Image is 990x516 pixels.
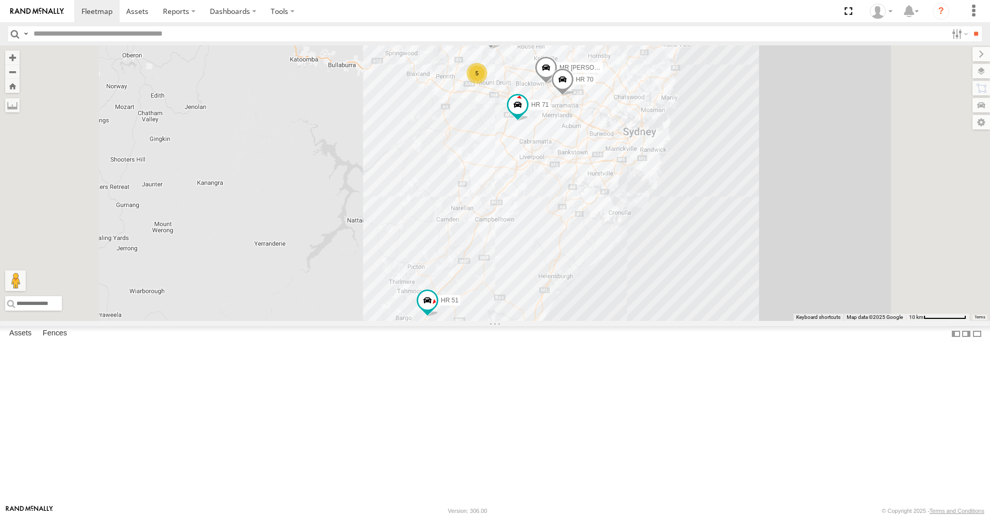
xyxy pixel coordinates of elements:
button: Zoom Home [5,79,20,93]
span: MR [PERSON_NAME] [559,64,622,71]
label: Fences [38,327,72,341]
a: Visit our Website [6,506,53,516]
button: Zoom in [5,51,20,64]
div: 5 [467,63,487,84]
label: Measure [5,98,20,112]
span: HR 71 [531,101,549,108]
span: HR 51 [441,297,458,304]
label: Dock Summary Table to the Right [961,326,971,341]
span: 10 km [909,314,923,320]
span: HR 70 [576,76,593,84]
a: Terms and Conditions [930,508,984,514]
label: Search Query [22,26,30,41]
div: Eric Yao [866,4,896,19]
label: Hide Summary Table [972,326,982,341]
label: Search Filter Options [948,26,970,41]
label: Map Settings [972,115,990,130]
div: Version: 306.00 [448,508,487,514]
i: ? [933,3,949,20]
button: Map Scale: 10 km per 79 pixels [906,314,969,321]
a: Terms (opens in new tab) [975,315,985,319]
div: © Copyright 2025 - [882,508,984,514]
label: Dock Summary Table to the Left [951,326,961,341]
img: rand-logo.svg [10,8,64,15]
span: Map data ©2025 Google [847,314,903,320]
button: Drag Pegman onto the map to open Street View [5,270,26,291]
label: Assets [4,327,37,341]
button: Zoom out [5,64,20,79]
button: Keyboard shortcuts [796,314,840,321]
